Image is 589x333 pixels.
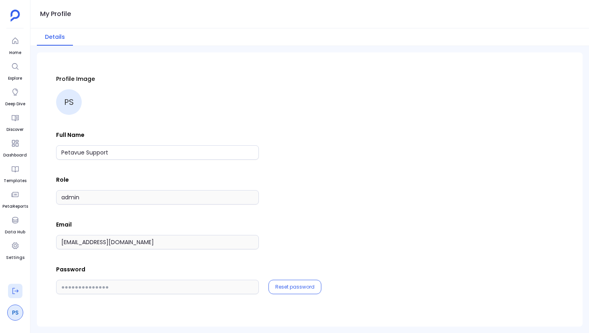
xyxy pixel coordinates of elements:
h1: My Profile [40,8,71,20]
a: Home [8,34,22,56]
a: PetaReports [2,187,28,210]
a: Templates [4,162,26,184]
p: Password [56,265,563,273]
a: Deep Dive [5,85,25,107]
span: Dashboard [3,152,27,158]
p: Role [56,176,563,184]
p: Email [56,221,563,229]
span: Explore [8,75,22,82]
a: Data Hub [5,213,25,235]
span: Data Hub [5,229,25,235]
a: Dashboard [3,136,27,158]
span: Templates [4,178,26,184]
div: PS [56,89,82,115]
a: Settings [6,239,24,261]
span: Home [8,50,22,56]
input: Full Name [56,145,259,160]
input: ●●●●●●●●●●●●●● [56,280,259,294]
button: Details [37,28,73,46]
p: Profile Image [56,75,563,83]
a: PS [7,305,23,321]
span: Discover [6,126,24,133]
input: Role [56,190,259,205]
a: Discover [6,110,24,133]
input: Email [56,235,259,249]
p: Full Name [56,131,563,139]
span: PetaReports [2,203,28,210]
img: petavue logo [10,10,20,22]
button: Reset password [275,284,315,290]
span: Settings [6,255,24,261]
span: Deep Dive [5,101,25,107]
a: Explore [8,59,22,82]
